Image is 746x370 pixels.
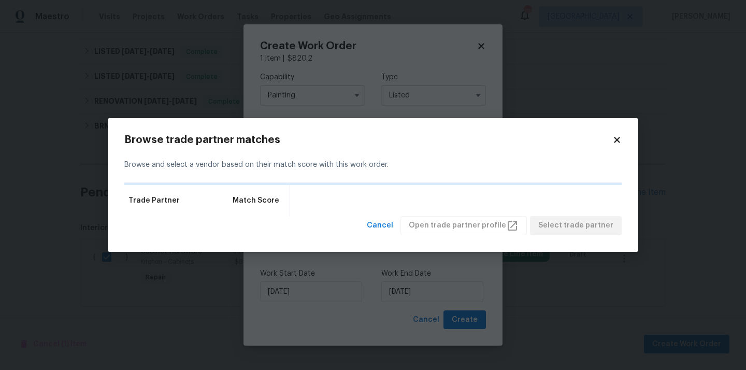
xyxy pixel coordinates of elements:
div: Browse and select a vendor based on their match score with this work order. [124,147,622,183]
button: Cancel [363,216,397,235]
h2: Browse trade partner matches [124,135,612,145]
span: Trade Partner [128,195,180,206]
span: Match Score [233,195,279,206]
span: Cancel [367,219,393,232]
